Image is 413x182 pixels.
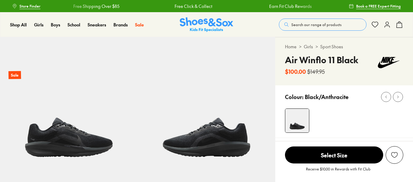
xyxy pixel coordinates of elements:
[88,22,106,28] a: Sneakers
[19,3,40,9] span: Store Finder
[73,3,120,9] a: Free Shipping Over $85
[12,1,40,12] a: Store Finder
[279,19,366,31] button: Search our range of products
[180,17,233,32] a: Shoes & Sox
[138,37,276,175] img: 5-503016_1
[285,93,304,101] p: Colour:
[10,22,27,28] a: Shop All
[291,22,342,27] span: Search our range of products
[269,3,312,9] a: Earn Fit Club Rewards
[304,43,313,50] a: Girls
[285,146,383,164] button: Select Size
[285,43,297,50] a: Home
[285,67,306,76] b: $100.00
[68,22,80,28] a: School
[386,146,403,164] button: Add to Wishlist
[285,109,309,132] img: 4-503015_1
[135,22,144,28] a: Sale
[34,22,43,28] a: Girls
[51,22,60,28] a: Boys
[180,17,233,32] img: SNS_Logo_Responsive.svg
[356,3,401,9] span: Book a FREE Expert Fitting
[175,3,212,9] a: Free Click & Collect
[9,71,21,79] p: Sale
[285,43,403,50] div: > >
[113,22,128,28] a: Brands
[285,53,358,66] h4: Air Winflo 11 Black
[307,67,325,76] s: $149.95
[306,166,370,177] p: Receive $10.00 in Rewards with Fit Club
[374,53,403,72] img: Vendor logo
[285,146,383,163] span: Select Size
[305,93,349,101] p: Black/Anthracite
[349,1,401,12] a: Book a FREE Expert Fitting
[320,43,343,50] a: Sport Shoes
